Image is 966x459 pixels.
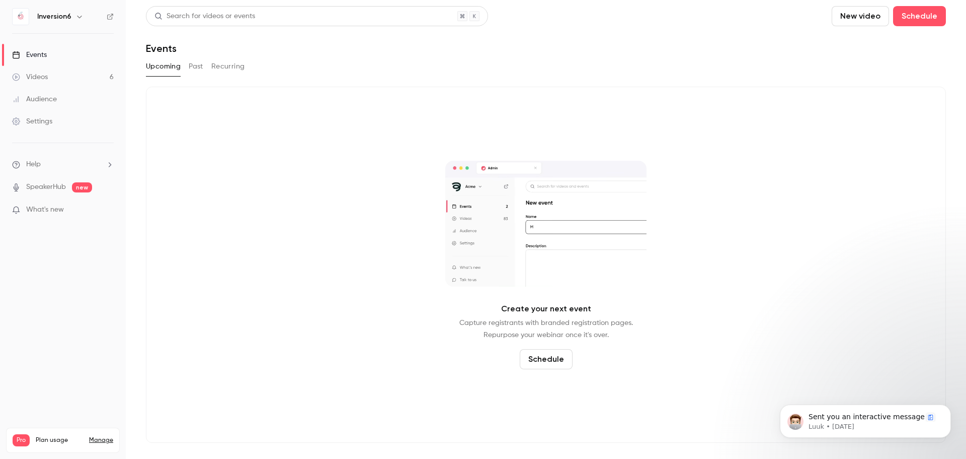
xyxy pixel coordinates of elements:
[12,159,114,170] li: help-dropdown-opener
[89,436,113,444] a: Manage
[520,349,573,369] button: Schedule
[13,434,30,446] span: Pro
[12,50,47,60] div: Events
[154,11,255,22] div: Search for videos or events
[146,42,177,54] h1: Events
[26,159,41,170] span: Help
[459,317,633,341] p: Capture registrants with branded registration pages. Repurpose your webinar once it's over.
[501,303,591,315] p: Create your next event
[832,6,889,26] button: New video
[12,94,57,104] div: Audience
[893,6,946,26] button: Schedule
[26,182,66,192] a: SpeakerHub
[36,436,83,444] span: Plan usage
[765,383,966,454] iframe: Intercom notifications message
[26,205,64,215] span: What's new
[12,72,48,82] div: Videos
[102,206,114,215] iframe: Noticeable Trigger
[13,9,29,25] img: Inversion6
[211,58,245,75] button: Recurring
[189,58,203,75] button: Past
[72,182,92,192] span: new
[37,12,71,22] h6: Inversion6
[146,58,181,75] button: Upcoming
[12,116,52,126] div: Settings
